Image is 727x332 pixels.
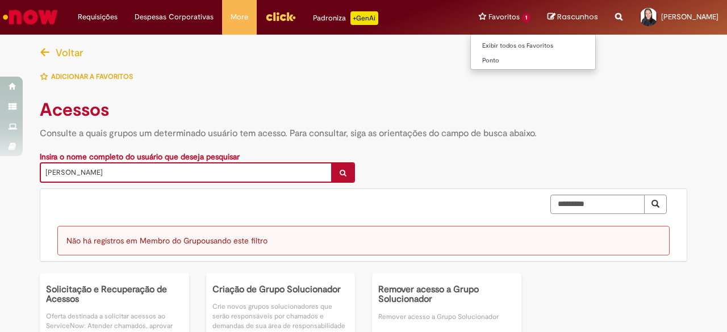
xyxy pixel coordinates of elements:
[1,6,60,28] img: ServiceNow
[46,285,183,305] h5: Solicitação e Recuperação de Acessos
[557,11,598,22] span: Rascunhos
[212,302,349,331] p: Crie novos grupos solucionadores que serão responsáveis por chamados e demandas de sua área de re...
[550,195,645,214] input: Pesquisar
[522,13,530,23] span: 1
[40,162,355,183] a: [PERSON_NAME]Limpar campo user
[661,12,718,22] span: [PERSON_NAME]
[378,312,515,322] p: Remover acesso a Grupo Solucionador
[212,285,349,295] h5: Criação de Grupo Solucionador
[231,11,248,23] span: More
[135,11,214,23] span: Despesas Corporativas
[45,163,325,182] span: [PERSON_NAME]
[57,226,670,255] div: Não há registros em Membro do Grupo
[56,46,83,59] span: Voltar
[548,12,598,23] a: Rascunhos
[644,195,667,214] button: Pesquisar
[40,41,90,65] button: Voltar
[40,127,687,140] h4: Consulte a quais grupos um determinado usuário tem acesso. Para consultar, siga as orientações do...
[206,236,268,246] span: usando este filtro
[51,72,133,81] span: Adicionar a Favoritos
[488,11,520,23] span: Favoritos
[78,11,118,23] span: Requisições
[350,11,378,25] p: +GenAi
[470,34,596,70] ul: Favoritos
[40,100,687,121] h1: Acessos
[378,285,515,305] h5: Remover acesso a Grupo Solucionador
[40,65,139,89] button: Adicionar a Favoritos
[40,151,355,162] div: Insira o nome completo do usuário que deseja pesquisar
[471,54,596,67] a: Ponto
[313,11,378,25] div: Padroniza
[265,8,296,25] img: click_logo_yellow_360x200.png
[471,40,596,52] a: Exibir todos os Favoritos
